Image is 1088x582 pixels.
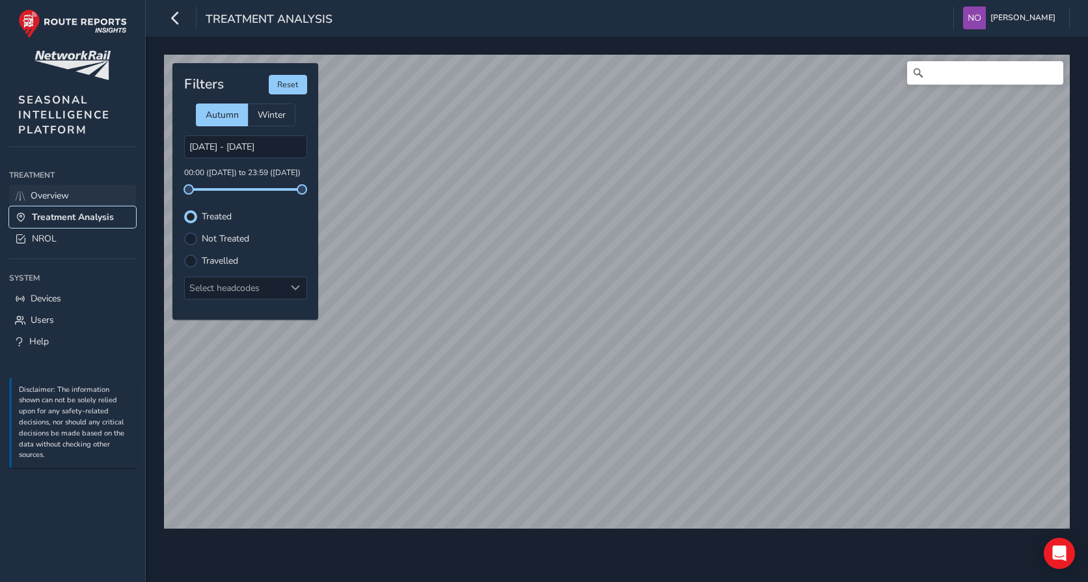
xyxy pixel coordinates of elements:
button: Reset [269,75,307,94]
span: NROL [32,232,57,245]
div: System [9,268,136,288]
img: customer logo [34,51,111,80]
label: Treated [202,212,232,221]
a: NROL [9,228,136,249]
span: Users [31,314,54,326]
p: Disclaimer: The information shown can not be solely relied upon for any safety-related decisions,... [19,385,129,462]
p: 00:00 ([DATE]) to 23:59 ([DATE]) [184,167,307,179]
a: Users [9,309,136,331]
span: Overview [31,189,69,202]
h4: Filters [184,76,224,92]
span: [PERSON_NAME] [990,7,1055,29]
img: rr logo [18,9,127,38]
span: Devices [31,292,61,305]
a: Treatment Analysis [9,206,136,228]
button: [PERSON_NAME] [963,7,1060,29]
canvas: Map [164,55,1070,529]
a: Overview [9,185,136,206]
div: Winter [248,104,295,126]
div: Open Intercom Messenger [1044,538,1075,569]
span: Winter [258,109,286,121]
input: Search [907,61,1063,85]
div: Select headcodes [185,277,285,299]
label: Not Treated [202,234,249,243]
a: Devices [9,288,136,309]
img: diamond-layout [963,7,986,29]
span: SEASONAL INTELLIGENCE PLATFORM [18,92,110,137]
span: Autumn [206,109,239,121]
span: Treatment Analysis [32,211,114,223]
span: Help [29,335,49,348]
div: Treatment [9,165,136,185]
span: Treatment Analysis [206,11,333,29]
div: Autumn [196,104,248,126]
label: Travelled [202,256,238,266]
a: Help [9,331,136,352]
